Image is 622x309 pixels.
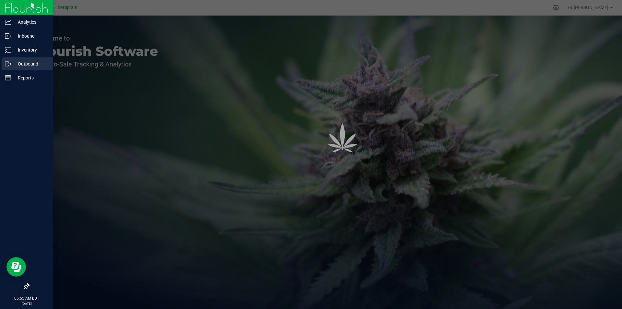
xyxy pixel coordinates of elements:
[3,295,50,301] p: 06:55 AM EDT
[5,33,11,39] inline-svg: Inbound
[11,46,50,54] p: Inventory
[11,74,50,82] p: Reports
[5,61,11,67] inline-svg: Outbound
[11,18,50,26] p: Analytics
[5,47,11,53] inline-svg: Inventory
[3,301,50,306] p: [DATE]
[11,60,50,68] p: Outbound
[11,32,50,40] p: Inbound
[5,75,11,81] inline-svg: Reports
[5,19,11,25] inline-svg: Analytics
[6,257,26,277] iframe: Resource center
